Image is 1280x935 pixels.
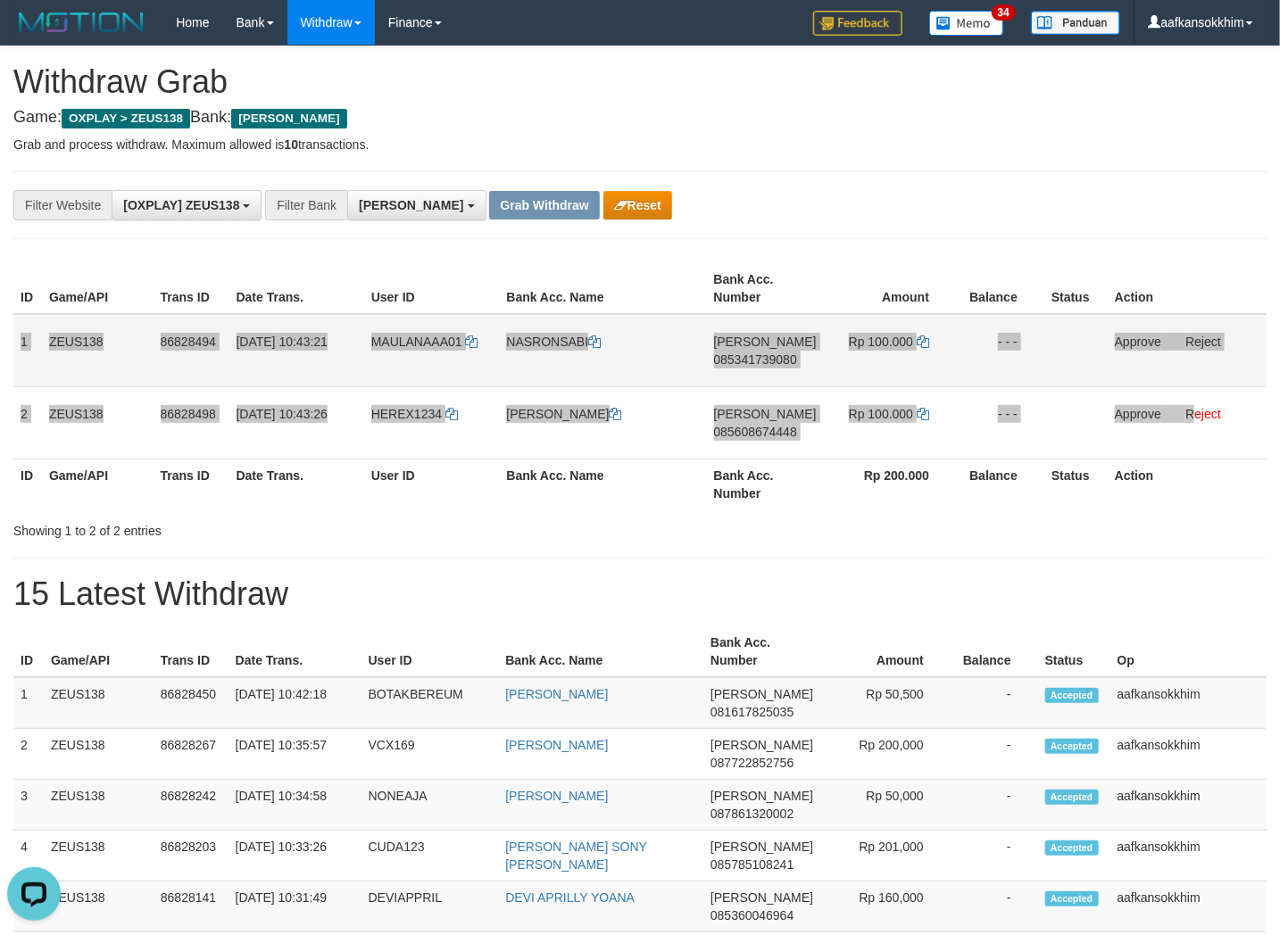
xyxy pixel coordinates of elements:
[1045,739,1099,754] span: Accepted
[362,780,499,831] td: NONEAJA
[1185,407,1221,421] a: Reject
[362,677,499,729] td: BOTAKBEREUM
[13,459,42,509] th: ID
[849,407,913,421] span: Rp 100.000
[13,515,520,540] div: Showing 1 to 2 of 2 entries
[229,729,362,780] td: [DATE] 10:35:57
[711,908,794,923] span: Copy 085360046964 to clipboard
[711,890,813,905] span: [PERSON_NAME]
[1045,688,1099,703] span: Accepted
[849,335,913,349] span: Rp 100.000
[44,780,154,831] td: ZEUS138
[231,109,346,128] span: [PERSON_NAME]
[42,459,154,509] th: Game/API
[13,677,44,729] td: 1
[371,335,478,349] a: MAULANAAA01
[7,7,61,61] button: Open LiveChat chat widget
[824,263,956,314] th: Amount
[711,857,794,872] span: Copy 085785108241 to clipboard
[237,335,328,349] span: [DATE] 10:43:21
[956,386,1044,459] td: - - -
[1110,881,1267,932] td: aafkansokkhim
[917,335,929,349] a: Copy 100000 to clipboard
[364,263,500,314] th: User ID
[1115,335,1161,349] a: Approve
[951,626,1038,677] th: Balance
[1045,891,1099,906] span: Accepted
[237,407,328,421] span: [DATE] 10:43:26
[371,407,442,421] span: HEREX1234
[714,352,797,367] span: Copy 085341739080 to clipboard
[951,729,1038,780] td: -
[123,198,239,212] span: [OXPLAY] ZEUS138
[1044,263,1108,314] th: Status
[229,881,362,932] td: [DATE] 10:31:49
[44,831,154,881] td: ZEUS138
[371,335,462,349] span: MAULANAAA01
[13,64,1267,100] h1: Withdraw Grab
[229,263,364,314] th: Date Trans.
[1110,677,1267,729] td: aafkansokkhim
[951,677,1038,729] td: -
[44,626,154,677] th: Game/API
[13,190,112,220] div: Filter Website
[951,881,1038,932] td: -
[154,626,229,677] th: Trans ID
[489,191,599,219] button: Grab Withdraw
[284,137,298,152] strong: 10
[154,263,229,314] th: Trans ID
[506,335,601,349] a: NASRONSABI
[711,687,813,701] span: [PERSON_NAME]
[265,190,347,220] div: Filter Bank
[711,807,794,821] span: Copy 087861320002 to clipboard
[44,729,154,780] td: ZEUS138
[364,459,500,509] th: User ID
[992,4,1016,21] span: 34
[956,314,1044,387] td: - - -
[42,386,154,459] td: ZEUS138
[229,626,362,677] th: Date Trans.
[347,190,486,220] button: [PERSON_NAME]
[820,729,951,780] td: Rp 200,000
[13,576,1267,612] h1: 15 Latest Withdraw
[1110,780,1267,831] td: aafkansokkhim
[13,729,44,780] td: 2
[362,626,499,677] th: User ID
[951,780,1038,831] td: -
[1115,407,1161,421] a: Approve
[820,881,951,932] td: Rp 160,000
[1108,459,1267,509] th: Action
[154,780,229,831] td: 86828242
[13,314,42,387] td: 1
[229,677,362,729] td: [DATE] 10:42:18
[371,407,458,421] a: HEREX1234
[707,459,824,509] th: Bank Acc. Number
[711,789,813,803] span: [PERSON_NAME]
[161,335,216,349] span: 86828494
[820,626,951,677] th: Amount
[505,789,608,803] a: [PERSON_NAME]
[44,677,154,729] td: ZEUS138
[956,263,1044,314] th: Balance
[951,831,1038,881] td: -
[13,9,149,36] img: MOTION_logo.png
[161,407,216,421] span: 86828498
[154,881,229,932] td: 86828141
[703,626,820,677] th: Bank Acc. Number
[714,407,817,421] span: [PERSON_NAME]
[154,677,229,729] td: 86828450
[1185,335,1221,349] a: Reject
[112,190,262,220] button: [OXPLAY] ZEUS138
[362,831,499,881] td: CUDA123
[820,831,951,881] td: Rp 201,000
[711,705,794,719] span: Copy 081617825035 to clipboard
[42,263,154,314] th: Game/API
[929,11,1004,36] img: Button%20Memo.svg
[820,677,951,729] td: Rp 50,500
[603,191,672,219] button: Reset
[1031,11,1120,35] img: panduan.png
[1110,729,1267,780] td: aafkansokkhim
[505,687,608,701] a: [PERSON_NAME]
[505,738,608,752] a: [PERSON_NAME]
[1110,626,1267,677] th: Op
